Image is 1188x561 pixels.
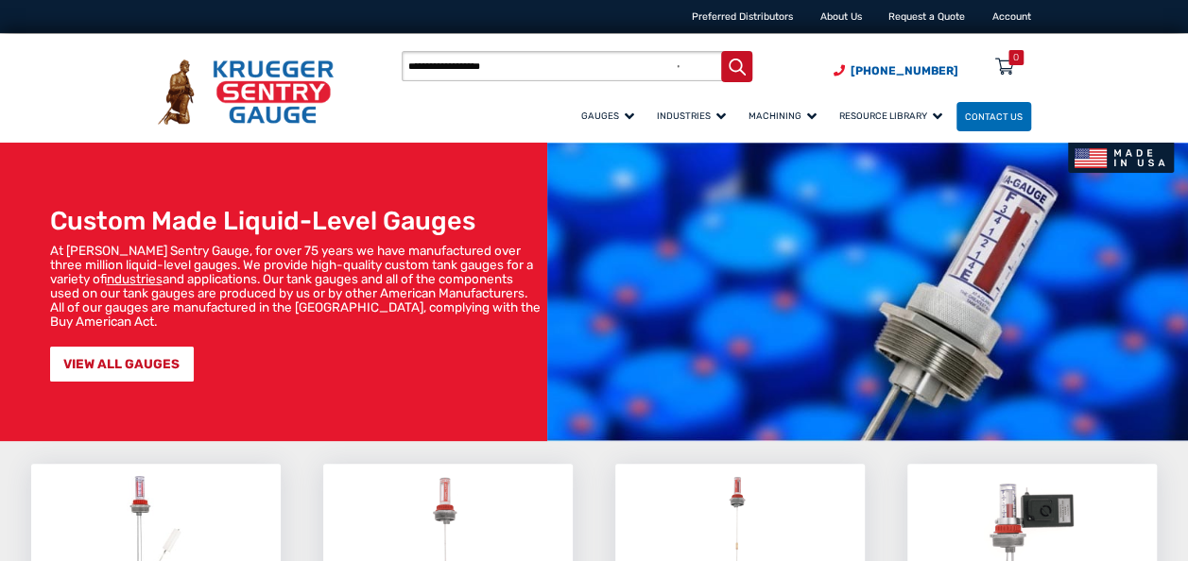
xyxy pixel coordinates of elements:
p: At [PERSON_NAME] Sentry Gauge, for over 75 years we have manufactured over three million liquid-l... [50,244,541,329]
a: Request a Quote [888,10,965,23]
a: VIEW ALL GAUGES [50,347,194,382]
a: Industries [648,99,740,132]
span: Industries [657,110,726,121]
span: Contact Us [965,111,1023,122]
a: Preferred Distributors [692,10,793,23]
span: Machining [749,110,817,121]
img: bg_hero_bannerksentry [547,143,1188,441]
span: Resource Library [839,110,942,121]
div: 0 [1013,50,1019,65]
img: Krueger Sentry Gauge [158,59,334,125]
a: Gauges [573,99,648,132]
a: Phone Number (920) 434-8860 [834,62,958,79]
span: Gauges [581,110,634,121]
a: About Us [820,10,862,23]
a: Machining [740,99,831,132]
a: Contact Us [956,102,1031,131]
h1: Custom Made Liquid-Level Gauges [50,206,541,236]
a: industries [107,271,163,286]
a: Resource Library [831,99,956,132]
span: [PHONE_NUMBER] [851,64,958,77]
img: Made In USA [1068,143,1175,173]
a: Account [992,10,1031,23]
button: Search [721,51,752,82]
